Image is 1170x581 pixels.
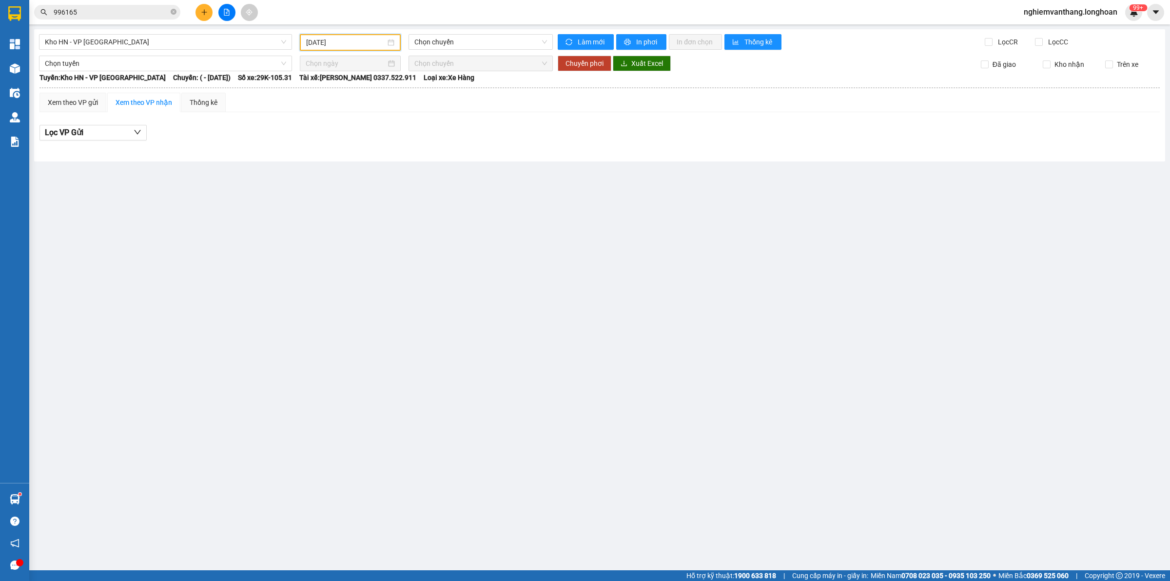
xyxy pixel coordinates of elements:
[998,570,1069,581] span: Miền Bắc
[669,34,722,50] button: In đơn chọn
[39,125,147,140] button: Lọc VP Gửi
[558,34,614,50] button: syncLàm mới
[116,97,172,108] div: Xem theo VP nhận
[45,126,83,139] span: Lọc VP Gửi
[19,493,21,496] sup: 1
[10,137,20,147] img: solution-icon
[792,570,868,581] span: Cung cấp máy in - giấy in:
[1129,4,1147,11] sup: 749
[1116,572,1123,579] span: copyright
[10,39,20,49] img: dashboard-icon
[306,37,386,48] input: 13/10/2025
[424,72,474,83] span: Loại xe: Xe Hàng
[636,37,659,47] span: In phơi
[10,561,19,570] span: message
[48,97,98,108] div: Xem theo VP gửi
[171,8,176,17] span: close-circle
[10,112,20,122] img: warehouse-icon
[994,37,1019,47] span: Lọc CR
[558,56,611,71] button: Chuyển phơi
[901,572,991,580] strong: 0708 023 035 - 0935 103 250
[1076,570,1077,581] span: |
[54,7,169,18] input: Tìm tên, số ĐT hoặc mã đơn
[1044,37,1070,47] span: Lọc CC
[565,39,574,46] span: sync
[223,9,230,16] span: file-add
[1016,6,1125,18] span: nghiemvanthang.longhoan
[10,494,20,504] img: warehouse-icon
[734,572,776,580] strong: 1900 633 818
[246,9,253,16] span: aim
[299,72,416,83] span: Tài xế: [PERSON_NAME] 0337.522.911
[201,9,208,16] span: plus
[1113,59,1142,70] span: Trên xe
[613,56,671,71] button: downloadXuất Excel
[241,4,258,21] button: aim
[8,6,21,21] img: logo-vxr
[1147,4,1164,21] button: caret-down
[414,56,547,71] span: Chọn chuyến
[993,574,996,578] span: ⚪️
[173,72,231,83] span: Chuyến: ( - [DATE])
[1027,572,1069,580] strong: 0369 525 060
[732,39,741,46] span: bar-chart
[578,37,606,47] span: Làm mới
[724,34,781,50] button: bar-chartThống kê
[45,56,286,71] span: Chọn tuyến
[238,72,292,83] span: Số xe: 29K-105.31
[1130,8,1138,17] img: icon-new-feature
[1151,8,1160,17] span: caret-down
[10,517,19,526] span: question-circle
[171,9,176,15] span: close-circle
[45,35,286,49] span: Kho HN - VP Long Biên
[989,59,1020,70] span: Đã giao
[218,4,235,21] button: file-add
[744,37,774,47] span: Thống kê
[195,4,213,21] button: plus
[10,539,19,548] span: notification
[134,128,141,136] span: down
[39,74,166,81] b: Tuyến: Kho HN - VP [GEOGRAPHIC_DATA]
[40,9,47,16] span: search
[414,35,547,49] span: Chọn chuyến
[624,39,632,46] span: printer
[190,97,217,108] div: Thống kê
[686,570,776,581] span: Hỗ trợ kỹ thuật:
[10,63,20,74] img: warehouse-icon
[871,570,991,581] span: Miền Nam
[783,570,785,581] span: |
[616,34,666,50] button: printerIn phơi
[1051,59,1088,70] span: Kho nhận
[306,58,386,69] input: Chọn ngày
[10,88,20,98] img: warehouse-icon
